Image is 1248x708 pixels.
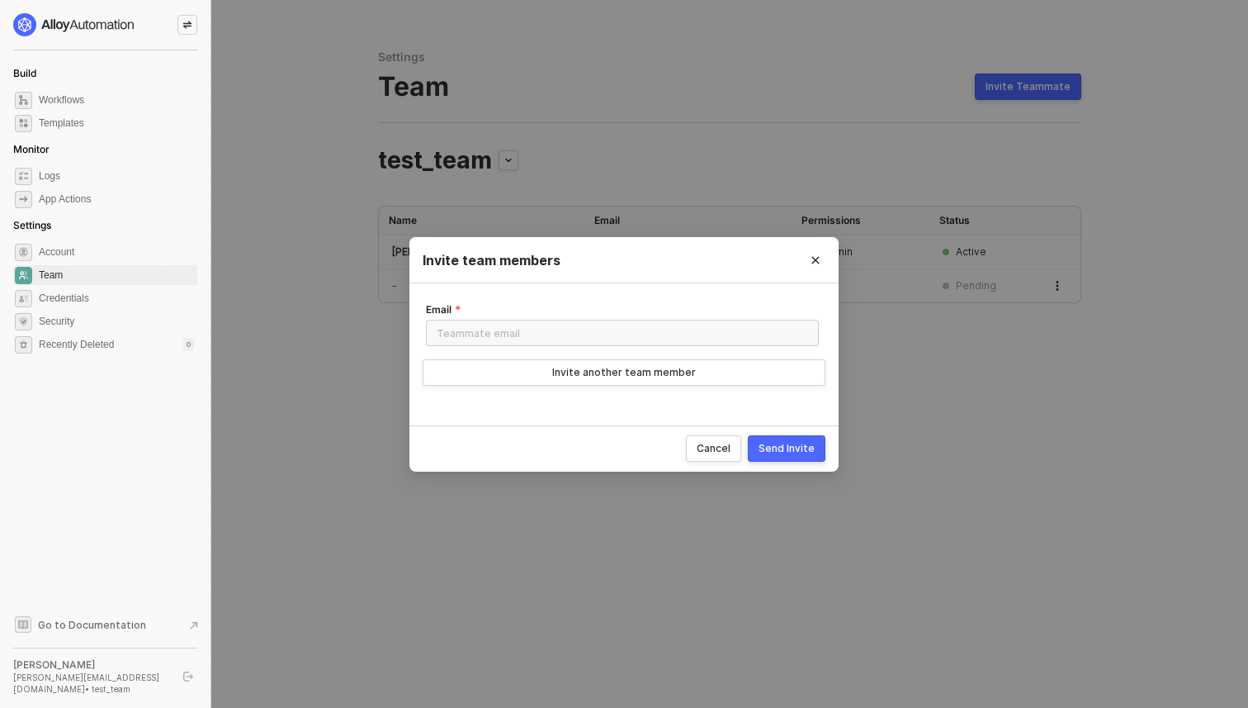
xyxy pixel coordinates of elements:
input: Email [426,320,819,346]
span: icon-app-actions [15,191,32,208]
span: Settings [13,219,51,231]
button: Send Invite [748,435,825,462]
div: 0 [183,338,194,351]
div: [PERSON_NAME] [392,245,571,259]
span: Account [39,242,194,262]
span: icon-arrow-down-small [503,155,513,165]
span: settings [15,336,32,354]
div: Invite team members [423,251,825,268]
span: test_team [378,143,492,178]
div: Active [956,245,986,259]
span: document-arrow [186,617,202,634]
span: security [15,313,32,330]
span: Security [39,311,194,331]
div: - [805,279,917,292]
span: Team [378,71,449,102]
button: Close [792,237,839,283]
span: Workflows [39,90,194,110]
div: Settings [378,50,1081,64]
div: App Actions [39,192,91,207]
div: Pending [956,279,996,292]
span: documentation [15,616,31,633]
span: team [15,267,32,284]
span: Build [13,67,36,79]
th: Email [584,207,792,235]
td: [PERSON_NAME][EMAIL_ADDRESS][DOMAIN_NAME] [584,235,792,269]
label: Email [426,303,461,316]
span: icon-logs [15,168,32,185]
span: Credentials [39,288,194,308]
div: - [392,279,571,292]
button: Cancel [686,435,741,462]
span: Logs [39,166,194,186]
button: Invite another team member [423,359,825,386]
div: Send Invite [759,442,815,455]
span: Templates [39,113,194,133]
a: Knowledge Base [13,615,198,634]
div: [PERSON_NAME] [13,658,168,672]
th: Status [929,207,1034,235]
img: logo [13,13,135,36]
span: Monitor [13,143,50,155]
span: logout [183,672,193,682]
span: Recently Deleted [39,338,114,352]
div: Invite Teammate [986,80,1071,93]
button: Invite Teammate [975,74,1081,100]
span: credentials [15,290,32,307]
div: [PERSON_NAME][EMAIL_ADDRESS][DOMAIN_NAME] • test_team [13,672,168,695]
span: marketplace [15,115,32,132]
span: Team [39,265,194,285]
th: Name [379,207,584,235]
span: Go to Documentation [38,618,146,632]
div: Invite another team member [552,366,696,379]
span: settings [15,244,32,261]
span: dashboard [15,92,32,109]
th: Permissions [792,207,930,235]
span: icon-swap [182,20,192,30]
a: logo [13,13,197,36]
div: Cancel [697,442,730,455]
